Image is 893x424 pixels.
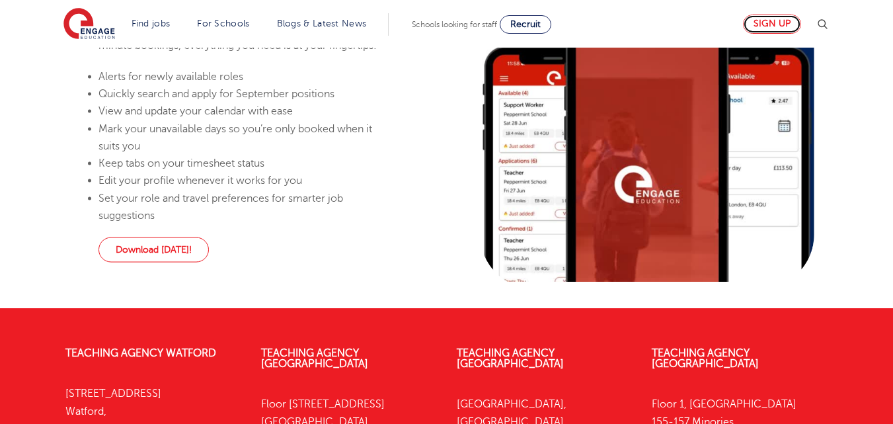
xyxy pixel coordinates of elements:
li: Keep tabs on your timesheet status [98,155,393,172]
a: Sign up [743,15,801,34]
a: Recruit [500,15,551,34]
li: Alerts for newly available roles [98,67,393,85]
a: Download [DATE]! [98,237,209,263]
img: Engage Education [63,8,115,41]
a: Blogs & Latest News [277,19,367,28]
li: View and update your calendar with ease [98,103,393,120]
a: For Schools [197,19,249,28]
a: Teaching Agency [GEOGRAPHIC_DATA] [261,347,368,370]
span: Recruit [510,19,541,29]
li: Set your role and travel preferences for smarter job suggestions [98,189,393,224]
a: Teaching Agency [GEOGRAPHIC_DATA] [457,347,564,370]
li: Edit your profile whenever it works for you [98,172,393,189]
span: Schools looking for staff [412,20,497,29]
li: Mark your unavailable days so you’re only booked when it suits you [98,120,393,155]
a: Find jobs [132,19,171,28]
a: Teaching Agency [GEOGRAPHIC_DATA] [652,347,759,370]
a: Teaching Agency Watford [65,347,216,359]
li: Quickly search and apply for September positions [98,85,393,103]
